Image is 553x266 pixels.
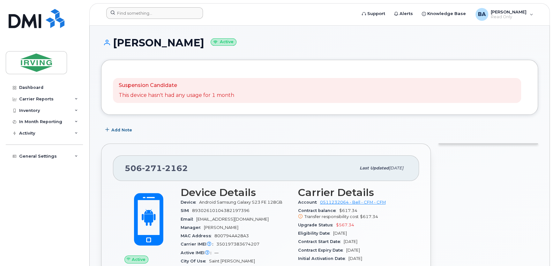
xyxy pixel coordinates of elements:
span: $567.34 [336,223,354,227]
span: Add Note [111,127,132,133]
span: 89302610104382197396 [192,208,250,213]
span: Carrier IMEI [181,242,216,246]
span: $617.34 [360,214,378,219]
span: [DATE] [344,239,357,244]
span: Android Samsung Galaxy S23 FE 128GB [199,200,282,205]
h3: Device Details [181,187,290,198]
span: Active [132,256,146,262]
span: $617.34 [298,208,408,220]
span: SIM [181,208,192,213]
span: [PERSON_NAME] [204,225,238,230]
a: 0511232064 - Bell - CFM - CFM [320,200,386,205]
span: 350197383674207 [216,242,259,246]
span: 2162 [162,163,188,173]
span: Saint [PERSON_NAME] [209,259,255,263]
p: This device hasn't had any usage for 1 month [119,92,234,99]
h3: Carrier Details [298,187,408,198]
span: 271 [142,163,162,173]
span: Transfer responsibility cost [304,214,359,219]
span: [DATE] [346,248,360,253]
span: City Of Use [181,259,209,263]
span: Last updated [360,166,389,170]
span: Contract Start Date [298,239,344,244]
span: Eligibility Date [298,231,333,236]
small: Active [211,38,236,46]
span: [DATE] [389,166,403,170]
span: Initial Activation Date [298,256,348,261]
span: [DATE] [333,231,347,236]
span: Email [181,217,196,222]
span: 506 [125,163,188,173]
span: Contract balance [298,208,339,213]
span: — [214,250,219,255]
h1: [PERSON_NAME] [101,37,538,48]
button: Add Note [101,124,138,136]
span: Upgrade Status [298,223,336,227]
span: Account [298,200,320,205]
span: [DATE] [348,256,362,261]
span: 800794AA28A3 [214,233,249,238]
span: Device [181,200,199,205]
p: Suspension Candidate [119,82,234,89]
span: [EMAIL_ADDRESS][DOMAIN_NAME] [196,217,269,222]
span: MAC Address [181,233,214,238]
span: Contract Expiry Date [298,248,346,253]
span: Active IMEI [181,250,214,255]
span: Manager [181,225,204,230]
